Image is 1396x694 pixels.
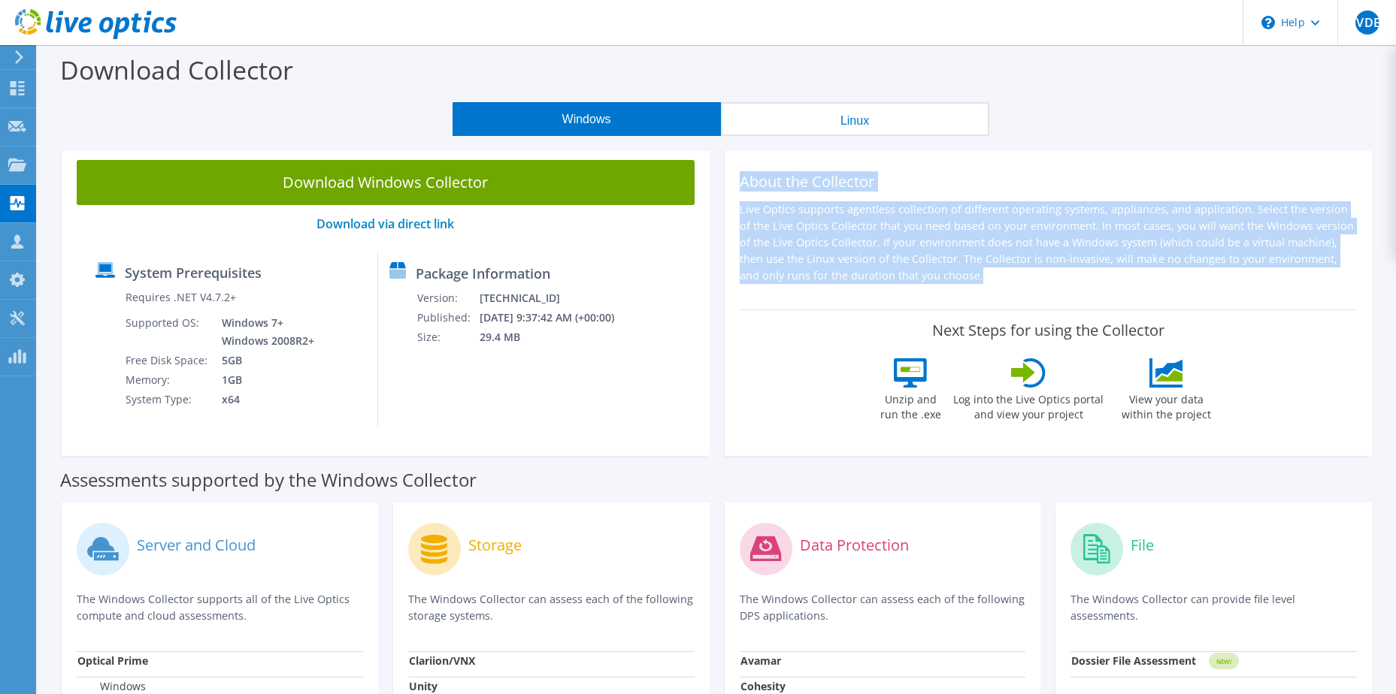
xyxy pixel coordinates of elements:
[1112,388,1220,422] label: View your data within the project
[740,591,1026,624] p: The Windows Collector can assess each of the following DPS applications.
[126,290,236,305] label: Requires .NET V4.7.2+
[1261,16,1275,29] svg: \n
[77,591,363,624] p: The Windows Collector supports all of the Live Optics compute and cloud assessments.
[137,538,256,553] label: Server and Cloud
[800,538,909,553] label: Data Protection
[1071,653,1196,668] strong: Dossier File Assessment
[60,472,477,487] label: Assessments supported by the Windows Collector
[77,160,695,205] a: Download Windows Collector
[416,327,479,347] td: Size:
[60,53,293,87] label: Download Collector
[210,390,317,409] td: x64
[416,266,550,281] label: Package Information
[479,308,634,327] td: [DATE] 9:37:42 AM (+00:00)
[876,388,945,422] label: Unzip and run the .exe
[1216,657,1231,665] tspan: NEW!
[125,370,210,390] td: Memory:
[125,265,262,280] label: System Prerequisites
[77,653,148,668] strong: Optical Prime
[125,313,210,351] td: Supported OS:
[408,591,695,624] p: The Windows Collector can assess each of the following storage systems.
[740,653,781,668] strong: Avamar
[468,538,522,553] label: Storage
[952,388,1104,422] label: Log into the Live Optics portal and view your project
[125,351,210,370] td: Free Disk Space:
[125,390,210,409] td: System Type:
[740,173,1358,191] h2: About the Collector
[409,653,475,668] strong: Clariion/VNX
[210,370,317,390] td: 1GB
[416,308,479,327] td: Published:
[740,201,1358,284] p: Live Optics supports agentless collection of different operating systems, appliances, and applica...
[210,313,317,351] td: Windows 7+ Windows 2008R2+
[416,288,479,308] td: Version:
[210,351,317,370] td: 5GB
[479,288,634,308] td: [TECHNICAL_ID]
[479,327,634,347] td: 29.4 MB
[77,679,146,694] label: Windows
[453,102,721,136] button: Windows
[932,321,1164,339] label: Next Steps for using the Collector
[409,679,438,693] strong: Unity
[740,679,786,693] strong: Cohesity
[1355,11,1379,35] span: JVDB
[1131,538,1154,553] label: File
[316,216,454,232] a: Download via direct link
[721,102,989,136] button: Linux
[1070,591,1357,624] p: The Windows Collector can provide file level assessments.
